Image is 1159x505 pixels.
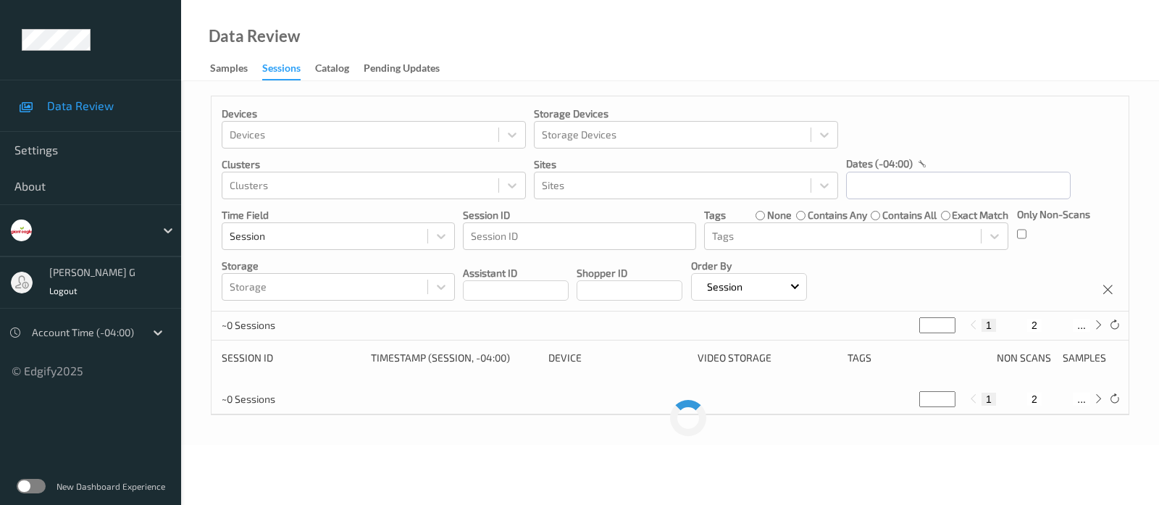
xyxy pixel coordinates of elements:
[808,208,867,222] label: contains any
[882,208,937,222] label: contains all
[952,208,1008,222] label: exact match
[846,156,913,171] p: dates (-04:00)
[704,208,726,222] p: Tags
[222,157,526,172] p: Clusters
[534,157,838,172] p: Sites
[1073,319,1090,332] button: ...
[702,280,748,294] p: Session
[1073,393,1090,406] button: ...
[262,61,301,80] div: Sessions
[463,208,696,222] p: Session ID
[767,208,792,222] label: none
[1017,207,1090,222] p: Only Non-Scans
[463,266,569,280] p: Assistant ID
[222,392,330,406] p: ~0 Sessions
[262,59,315,80] a: Sessions
[848,351,987,365] div: Tags
[364,61,440,79] div: Pending Updates
[982,393,996,406] button: 1
[1027,319,1042,332] button: 2
[691,259,807,273] p: Order By
[222,351,361,365] div: Session ID
[222,259,455,273] p: Storage
[1027,393,1042,406] button: 2
[364,59,454,79] a: Pending Updates
[222,318,330,333] p: ~0 Sessions
[210,59,262,79] a: Samples
[209,29,300,43] div: Data Review
[315,59,364,79] a: Catalog
[222,107,526,121] p: Devices
[698,351,837,365] div: Video Storage
[577,266,682,280] p: Shopper ID
[210,61,248,79] div: Samples
[222,208,455,222] p: Time Field
[371,351,538,365] div: Timestamp (Session, -04:00)
[548,351,687,365] div: Device
[315,61,349,79] div: Catalog
[982,319,996,332] button: 1
[1063,351,1118,365] div: Samples
[534,107,838,121] p: Storage Devices
[997,351,1053,365] div: Non Scans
